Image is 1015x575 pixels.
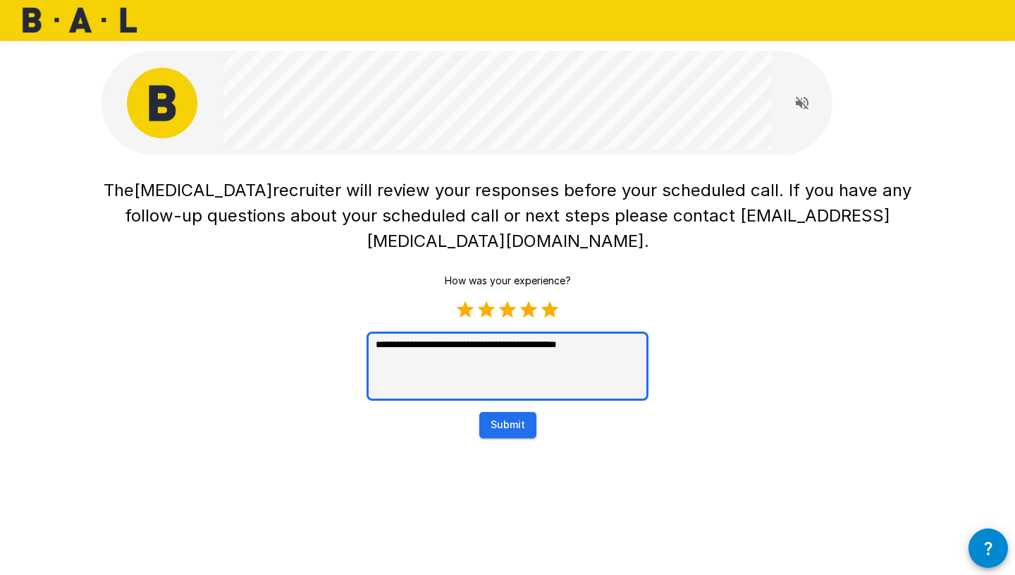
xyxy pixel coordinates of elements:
[127,68,197,138] img: bal_avatar.png
[788,89,816,117] button: Read questions aloud
[125,180,916,251] span: recruiter will review your responses before your scheduled call. If you have any follow-up questi...
[134,180,273,200] span: [MEDICAL_DATA]
[445,274,571,288] p: How was your experience?
[479,412,536,438] button: Submit
[104,180,134,200] span: The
